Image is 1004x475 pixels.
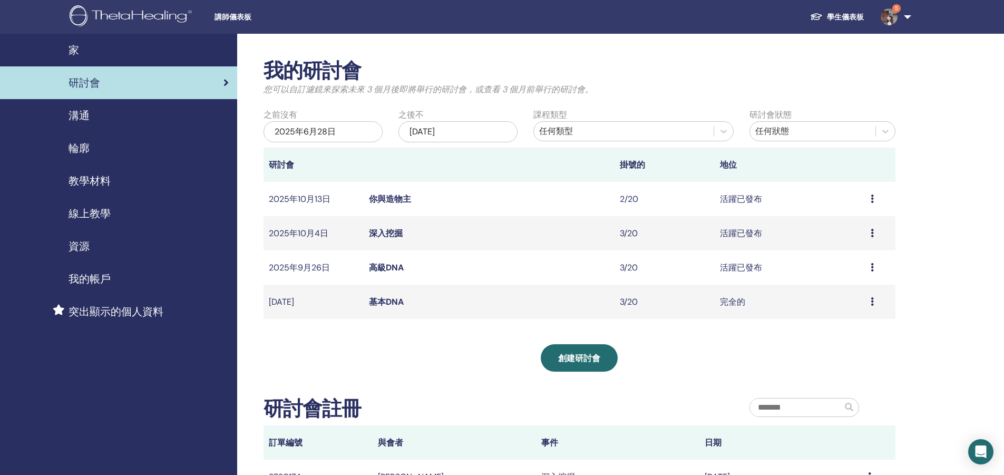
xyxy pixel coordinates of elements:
[533,109,567,120] font: 課程類型
[827,12,864,22] font: 學生儀表板
[620,228,638,239] font: 3/20
[720,228,762,239] font: 活躍已發布
[749,109,792,120] font: 研討會狀態
[69,207,111,220] font: 線上教學
[369,262,404,273] a: 高級DNA
[541,437,558,448] font: 事件
[539,125,573,137] font: 任何類型
[398,109,424,120] font: 之後不
[215,13,251,21] font: 講師儀表板
[369,193,411,205] a: 你與造物主
[369,296,404,307] a: 基本DNA
[69,76,100,90] font: 研討會
[620,262,638,273] font: 3/20
[968,439,993,464] div: Open Intercom Messenger
[881,8,898,25] img: default.jpg
[558,353,600,364] font: 創建研討會
[264,395,361,422] font: 研討會註冊
[264,57,361,84] font: 我的研討會
[269,159,294,170] font: 研討會
[69,43,79,57] font: 家
[895,5,898,12] font: 5
[70,5,196,29] img: logo.png
[720,262,762,273] font: 活躍已發布
[620,296,638,307] font: 3/20
[541,344,618,372] a: 創建研討會
[275,126,336,137] font: 2025年6月28日
[69,141,90,155] font: 輪廓
[755,125,789,137] font: 任何狀態
[720,159,737,170] font: 地位
[369,228,403,239] a: 深入挖掘
[720,296,745,307] font: 完全的
[269,228,328,239] font: 2025年10月4日
[269,296,294,307] font: [DATE]
[802,7,872,27] a: 學生儀表板
[69,174,111,188] font: 教學材料
[269,193,330,205] font: 2025年10月13日
[264,109,297,120] font: 之前沒有
[620,193,638,205] font: 2/20
[620,159,645,170] font: 掛號的
[705,437,722,448] font: 日期
[410,126,435,137] font: [DATE]
[264,84,593,95] font: 您可以自訂濾鏡來探索未來 3 個月後即將舉行的研討會，或查看 3 個月前舉行的研討會。
[69,272,111,286] font: 我的帳戶
[269,437,303,448] font: 訂單編號
[69,305,163,318] font: 突出顯示的個人資料
[810,12,823,21] img: graduation-cap-white.svg
[269,262,330,273] font: 2025年9月26日
[69,109,90,122] font: 溝通
[69,239,90,253] font: 資源
[720,193,762,205] font: 活躍已發布
[378,437,403,448] font: 與會者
